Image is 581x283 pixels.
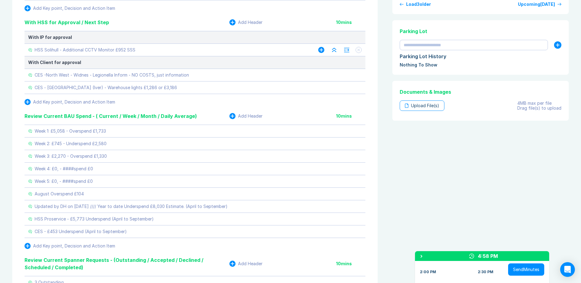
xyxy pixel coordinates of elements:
[420,270,436,274] div: 2:00 PM
[400,53,561,60] div: Parking Lot History
[238,20,262,25] div: Add Header
[238,114,262,119] div: Add Header
[28,35,362,40] div: With IP for approval
[518,2,555,7] div: Upcoming [DATE]
[229,261,262,267] button: Add Header
[400,2,431,7] button: Load3older
[25,256,229,271] div: Review Current Spanner Requests - (Outstanding / Accepted / Declined / Scheduled / Completed)
[25,5,115,11] button: Add Key point, Decision and Action Item
[238,261,262,266] div: Add Header
[25,19,109,26] div: With HSS for Approval / Next Step
[35,191,84,196] div: August Overspend £104
[336,114,365,119] div: 10 mins
[336,261,365,266] div: 10 mins
[33,100,115,104] div: Add Key point, Decision and Action Item
[400,28,561,35] div: Parking Lot
[35,179,93,184] div: Week 5: £0, - ####spend £0
[25,112,197,120] div: Review Current BAU Spend - ( Current / Week / Month / Daily Average)
[517,106,561,111] div: Drag file(s) to upload
[28,60,362,65] div: With Client for approval
[35,217,154,221] div: HSS Proservice - £5,773 Underspend (April to September)
[25,243,115,249] button: Add Key point, Decision and Action Item
[406,2,431,7] div: Load 3 older
[35,166,93,171] div: Week 4: £0, - ####spend £0
[400,88,561,96] div: Documents & Images
[35,47,135,52] div: HSS Solihull - Additional CCTV Monitor £952 SSS
[35,129,106,134] div: Week 1: £5,058 - Overspend £1,733
[35,229,127,234] div: CES - £453 Underspend (April to September)
[478,252,498,260] div: 4:58 PM
[229,19,262,25] button: Add Header
[25,99,115,105] button: Add Key point, Decision and Action Item
[508,263,544,276] button: SendMinutes
[517,101,561,106] div: 4MB max per file
[35,154,107,159] div: Week 3: £2,270 - Overspend £1,330
[33,243,115,248] div: Add Key point, Decision and Action Item
[35,204,228,209] div: Updated by DH on [DATE] //// Year to date Underspend £8,030 Estimate. (April to September)
[518,2,561,7] a: Upcoming[DATE]
[400,62,561,67] div: Nothing To Show
[560,262,575,277] div: Open Intercom Messenger
[35,85,177,90] div: CES - [GEOGRAPHIC_DATA] (Iver) - Warehouse lights £1,286 or £3,186
[400,100,444,111] div: Upload File(s)
[33,6,115,11] div: Add Key point, Decision and Action Item
[478,270,493,274] div: 2:30 PM
[35,73,189,77] div: CES -North West - Widnes - Legionella Inform - NO COSTS, just information
[336,20,365,25] div: 10 mins
[229,113,262,119] button: Add Header
[35,141,107,146] div: Week 2: £745 - Underspend £2,580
